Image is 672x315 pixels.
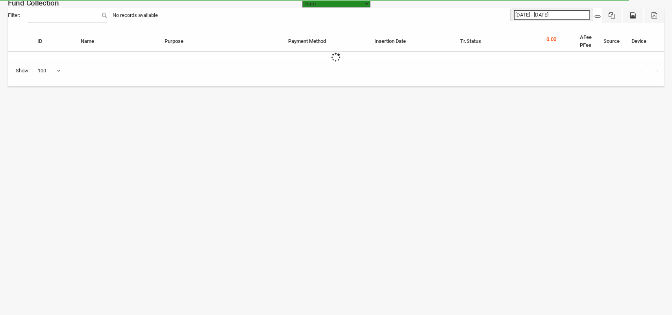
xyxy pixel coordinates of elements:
[159,31,283,52] th: Purpose
[644,8,664,23] button: Pdf
[623,8,643,23] button: CSV
[580,41,592,49] li: PFee
[31,31,75,52] th: ID
[75,31,159,52] th: Name
[649,63,664,78] a: →
[602,8,622,23] button: Excel
[16,67,30,75] span: Show:
[626,31,652,52] th: Device
[633,63,648,78] a: ←
[454,31,541,52] th: Tr.Status
[28,8,107,23] input: Filter:
[368,31,454,52] th: Insertion Date
[37,63,61,78] span: 100
[546,35,556,43] p: 0.00
[580,33,592,41] li: AFee
[598,31,626,52] th: Source
[38,67,61,75] span: 100
[107,8,164,23] div: No records available
[282,31,368,52] th: Payment Method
